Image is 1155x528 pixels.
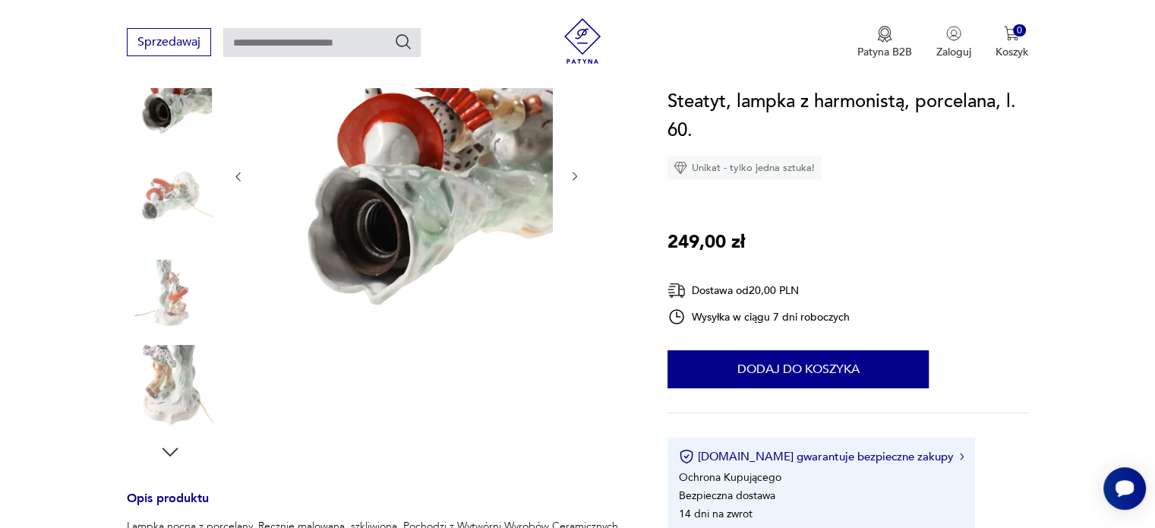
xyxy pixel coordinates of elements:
div: Wysyłka w ciągu 7 dni roboczych [667,308,850,326]
p: Patyna B2B [857,45,912,59]
img: Ikona diamentu [674,161,687,175]
img: Zdjęcie produktu Steatyt, lampka z harmonistą, porcelana, l. 60. [127,150,213,237]
button: [DOMAIN_NAME] gwarantuje bezpieczne zakupy [679,449,964,464]
img: Patyna - sklep z meblami i dekoracjami vintage [560,18,605,64]
p: Koszyk [996,45,1028,59]
li: 14 dni na zwrot [679,507,753,521]
button: Dodaj do koszyka [667,350,929,388]
p: 249,00 zł [667,228,745,257]
button: Patyna B2B [857,26,912,59]
h3: Opis produktu [127,494,631,519]
img: Ikonka użytkownika [946,26,961,41]
li: Bezpieczna dostawa [679,488,775,503]
div: Dostawa od 20,00 PLN [667,281,850,300]
img: Ikona koszyka [1004,26,1019,41]
a: Sprzedawaj [127,38,211,49]
a: Ikona medaluPatyna B2B [857,26,912,59]
h1: Steatyt, lampka z harmonistą, porcelana, l. 60. [667,87,1028,145]
img: Zdjęcie produktu Steatyt, lampka z harmonistą, porcelana, l. 60. [127,247,213,334]
img: Ikona strzałki w prawo [960,453,964,460]
div: Unikat - tylko jedna sztuka! [667,157,821,179]
button: Szukaj [394,33,412,51]
button: Sprzedawaj [127,28,211,56]
div: 0 [1013,24,1026,37]
img: Ikona medalu [877,26,892,43]
p: Zaloguj [936,45,971,59]
img: Zdjęcie produktu Steatyt, lampka z harmonistą, porcelana, l. 60. [260,23,553,327]
iframe: Smartsupp widget button [1103,467,1146,510]
button: 0Koszyk [996,26,1028,59]
img: Ikona certyfikatu [679,449,694,464]
img: Zdjęcie produktu Steatyt, lampka z harmonistą, porcelana, l. 60. [127,53,213,140]
li: Ochrona Kupującego [679,470,781,485]
button: Zaloguj [936,26,971,59]
img: Zdjęcie produktu Steatyt, lampka z harmonistą, porcelana, l. 60. [127,344,213,431]
img: Ikona dostawy [667,281,686,300]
